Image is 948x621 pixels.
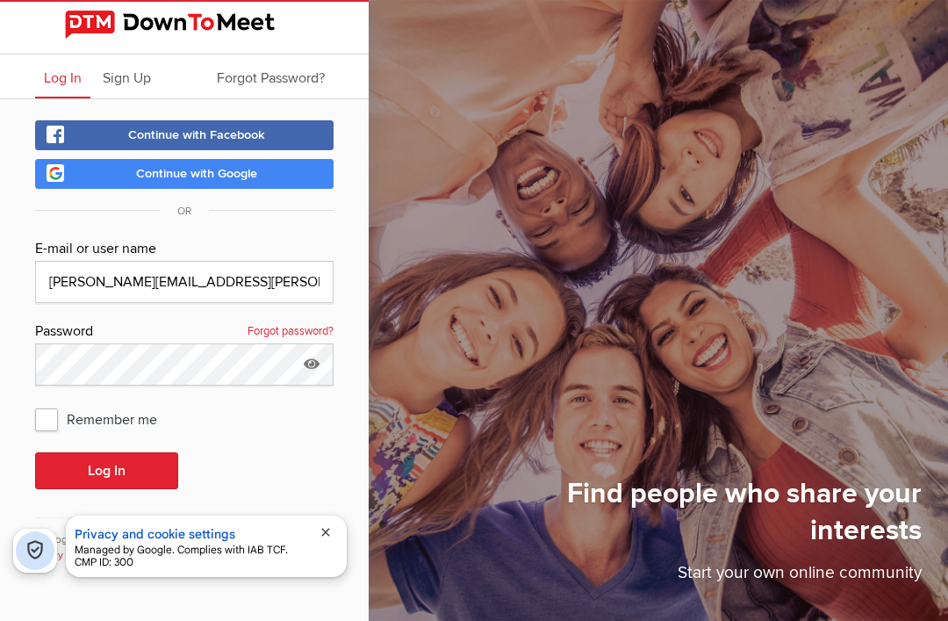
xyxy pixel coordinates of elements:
a: Log In [35,54,90,98]
p: Start your own online community [456,560,922,595]
a: Continue with Facebook [35,120,334,150]
a: Forgot Password? [208,54,334,98]
img: DownToMeet [65,11,304,39]
div: Password [35,321,334,343]
a: Continue with Google [35,159,334,189]
h1: Find people who share your interests [456,476,922,560]
button: Log In [35,452,178,489]
a: Forgot password? [248,321,334,343]
input: Email@address.com [35,261,334,303]
span: Continue with Facebook [128,127,265,142]
span: Log In [44,69,82,87]
div: By logging in you are accepting our and [35,517,334,564]
a: Sign Up [94,54,160,98]
span: OR [160,205,209,218]
span: Remember me [35,403,175,435]
span: Sign Up [103,69,151,87]
span: Forgot Password? [217,69,325,87]
span: Continue with Google [136,166,257,181]
div: E-mail or user name [35,238,334,261]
